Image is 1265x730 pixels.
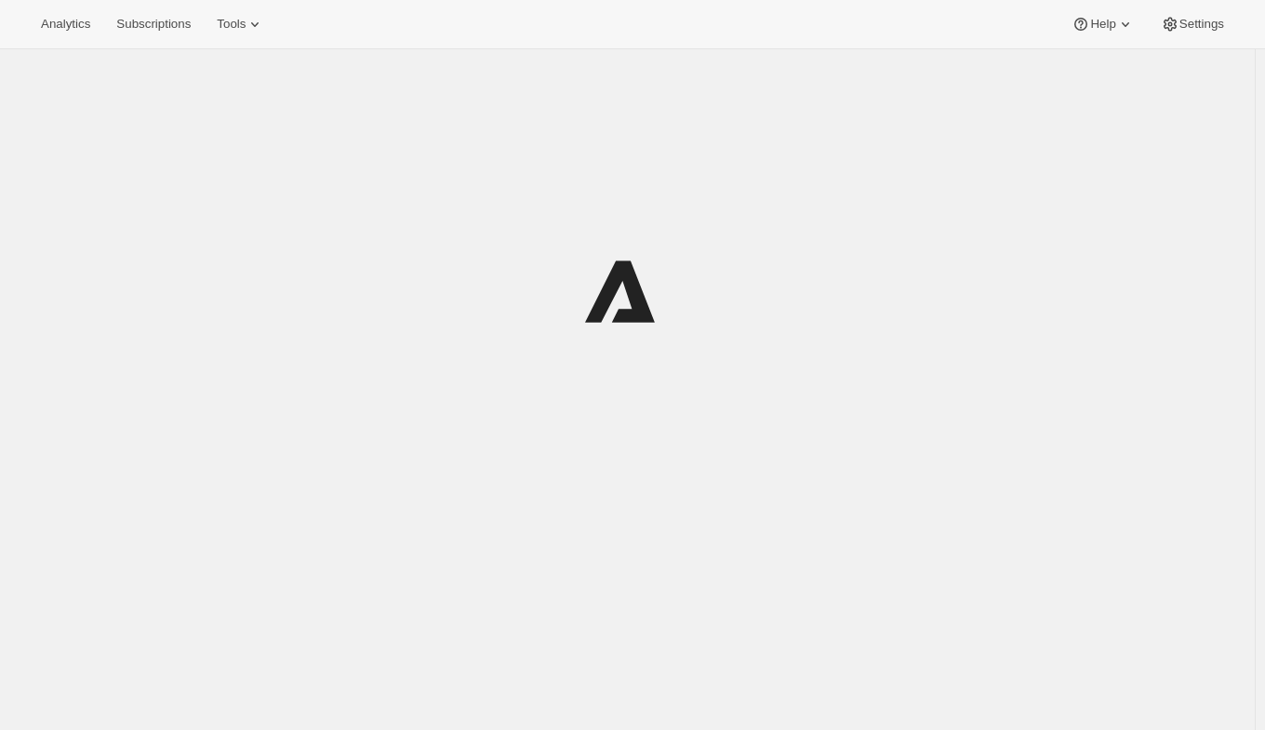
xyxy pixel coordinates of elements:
[1060,11,1145,37] button: Help
[1179,17,1224,32] span: Settings
[116,17,191,32] span: Subscriptions
[30,11,101,37] button: Analytics
[1090,17,1115,32] span: Help
[217,17,246,32] span: Tools
[206,11,275,37] button: Tools
[105,11,202,37] button: Subscriptions
[1150,11,1235,37] button: Settings
[41,17,90,32] span: Analytics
